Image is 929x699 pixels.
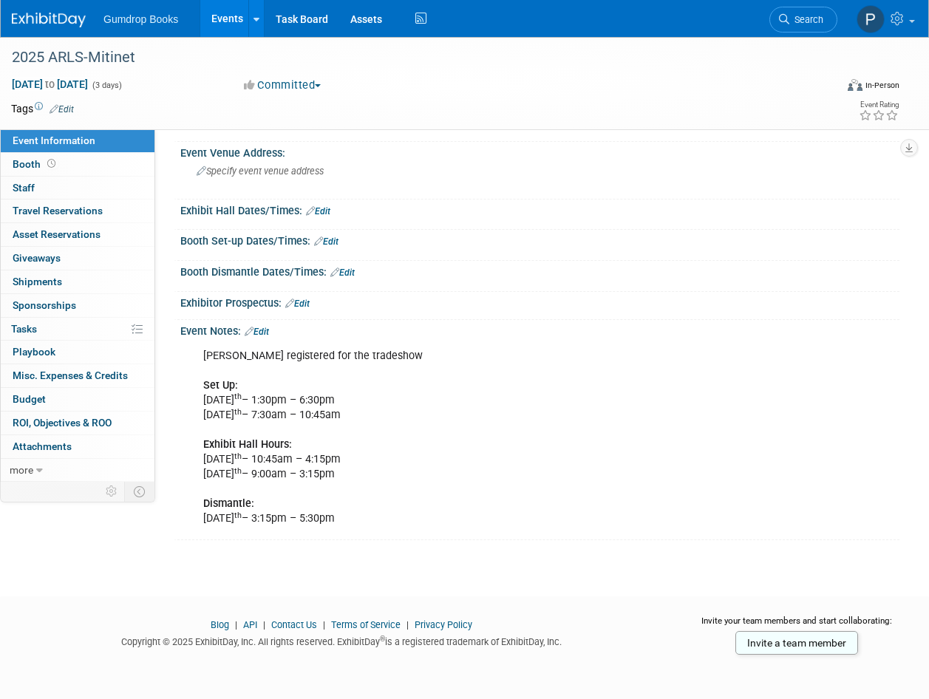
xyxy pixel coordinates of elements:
[259,619,269,630] span: |
[11,78,89,91] span: [DATE] [DATE]
[193,341,757,534] div: [PERSON_NAME] registered for the tradeshow [DATE] – 1:30pm – 6:30pm [DATE] – 7:30am – 10:45am [DA...
[7,44,823,71] div: 2025 ARLS-Mitinet
[231,619,241,630] span: |
[180,261,899,280] div: Booth Dismantle Dates/Times:
[314,236,338,247] a: Edit
[180,320,899,339] div: Event Notes:
[1,223,154,246] a: Asset Reservations
[203,379,238,392] b: Set Up:
[91,81,122,90] span: (3 days)
[13,228,101,240] span: Asset Reservations
[234,451,242,461] sup: th
[1,294,154,317] a: Sponsorships
[50,104,74,115] a: Edit
[197,166,324,177] span: Specify event venue address
[11,632,672,649] div: Copyright © 2025 ExhibitDay, Inc. All rights reserved. ExhibitDay is a registered trademark of Ex...
[243,619,257,630] a: API
[1,153,154,176] a: Booth
[271,619,317,630] a: Contact Us
[859,101,899,109] div: Event Rating
[13,346,55,358] span: Playbook
[306,206,330,216] a: Edit
[1,459,154,482] a: more
[13,205,103,216] span: Travel Reservations
[735,631,858,655] a: Invite a team member
[403,619,412,630] span: |
[13,440,72,452] span: Attachments
[11,101,74,116] td: Tags
[415,619,472,630] a: Privacy Policy
[789,14,823,25] span: Search
[203,438,292,451] b: Exhibit Hall Hours:
[1,200,154,222] a: Travel Reservations
[848,79,862,91] img: Format-Inperson.png
[13,369,128,381] span: Misc. Expenses & Credits
[13,158,58,170] span: Booth
[245,327,269,337] a: Edit
[1,129,154,152] a: Event Information
[12,13,86,27] img: ExhibitDay
[99,482,125,501] td: Personalize Event Tab Strip
[1,364,154,387] a: Misc. Expenses & Credits
[13,299,76,311] span: Sponsorships
[180,142,899,160] div: Event Venue Address:
[11,323,37,335] span: Tasks
[13,276,62,287] span: Shipments
[1,412,154,434] a: ROI, Objectives & ROO
[1,270,154,293] a: Shipments
[13,393,46,405] span: Budget
[43,78,57,90] span: to
[694,615,899,637] div: Invite your team members and start collaborating:
[1,388,154,411] a: Budget
[44,158,58,169] span: Booth not reserved yet
[1,435,154,458] a: Attachments
[234,407,242,417] sup: th
[769,7,837,33] a: Search
[234,392,242,401] sup: th
[1,177,154,200] a: Staff
[103,13,178,25] span: Gumdrop Books
[125,482,155,501] td: Toggle Event Tabs
[13,417,112,429] span: ROI, Objectives & ROO
[234,466,242,476] sup: th
[180,200,899,219] div: Exhibit Hall Dates/Times:
[211,619,229,630] a: Blog
[331,619,401,630] a: Terms of Service
[13,182,35,194] span: Staff
[330,267,355,278] a: Edit
[770,77,899,99] div: Event Format
[180,292,899,311] div: Exhibitor Prospectus:
[203,497,254,510] b: Dismantle:
[380,635,385,643] sup: ®
[1,341,154,364] a: Playbook
[865,80,899,91] div: In-Person
[319,619,329,630] span: |
[13,134,95,146] span: Event Information
[239,78,327,93] button: Committed
[285,299,310,309] a: Edit
[234,511,242,520] sup: th
[10,464,33,476] span: more
[180,230,899,249] div: Booth Set-up Dates/Times:
[857,5,885,33] img: Pam Fitzgerald
[1,247,154,270] a: Giveaways
[1,318,154,341] a: Tasks
[13,252,61,264] span: Giveaways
